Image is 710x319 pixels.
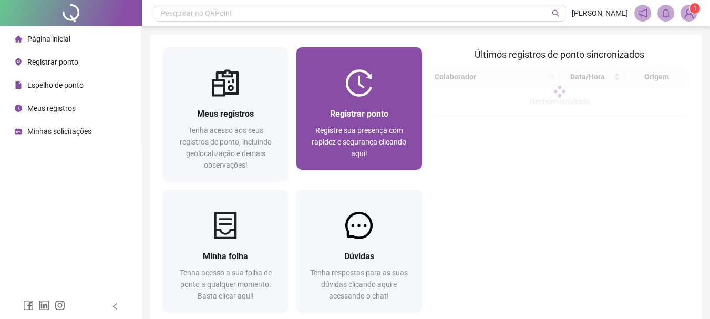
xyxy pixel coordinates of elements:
[15,58,22,66] span: environment
[39,300,49,311] span: linkedin
[180,269,272,300] span: Tenha acesso a sua folha de ponto a qualquer momento. Basta clicar aqui!
[23,300,34,311] span: facebook
[27,58,78,66] span: Registrar ponto
[572,7,628,19] span: [PERSON_NAME]
[55,300,65,311] span: instagram
[661,8,671,18] span: bell
[111,303,119,310] span: left
[197,109,254,119] span: Meus registros
[330,109,388,119] span: Registrar ponto
[15,105,22,112] span: clock-circle
[15,128,22,135] span: schedule
[693,5,697,12] span: 1
[163,47,288,181] a: Meus registrosTenha acesso aos seus registros de ponto, incluindo geolocalização e demais observa...
[552,9,560,17] span: search
[296,190,421,312] a: DúvidasTenha respostas para as suas dúvidas clicando aqui e acessando o chat!
[15,35,22,43] span: home
[27,35,70,43] span: Página inicial
[180,126,272,169] span: Tenha acesso aos seus registros de ponto, incluindo geolocalização e demais observações!
[163,190,288,312] a: Minha folhaTenha acesso a sua folha de ponto a qualquer momento. Basta clicar aqui!
[312,126,406,158] span: Registre sua presença com rapidez e segurança clicando aqui!
[203,251,248,261] span: Minha folha
[27,81,84,89] span: Espelho de ponto
[475,49,644,60] span: Últimos registros de ponto sincronizados
[27,104,76,112] span: Meus registros
[27,127,91,136] span: Minhas solicitações
[344,251,374,261] span: Dúvidas
[15,81,22,89] span: file
[310,269,408,300] span: Tenha respostas para as suas dúvidas clicando aqui e acessando o chat!
[690,3,700,14] sup: Atualize o seu contato no menu Meus Dados
[681,5,697,21] img: 19041
[638,8,647,18] span: notification
[296,47,421,170] a: Registrar pontoRegistre sua presença com rapidez e segurança clicando aqui!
